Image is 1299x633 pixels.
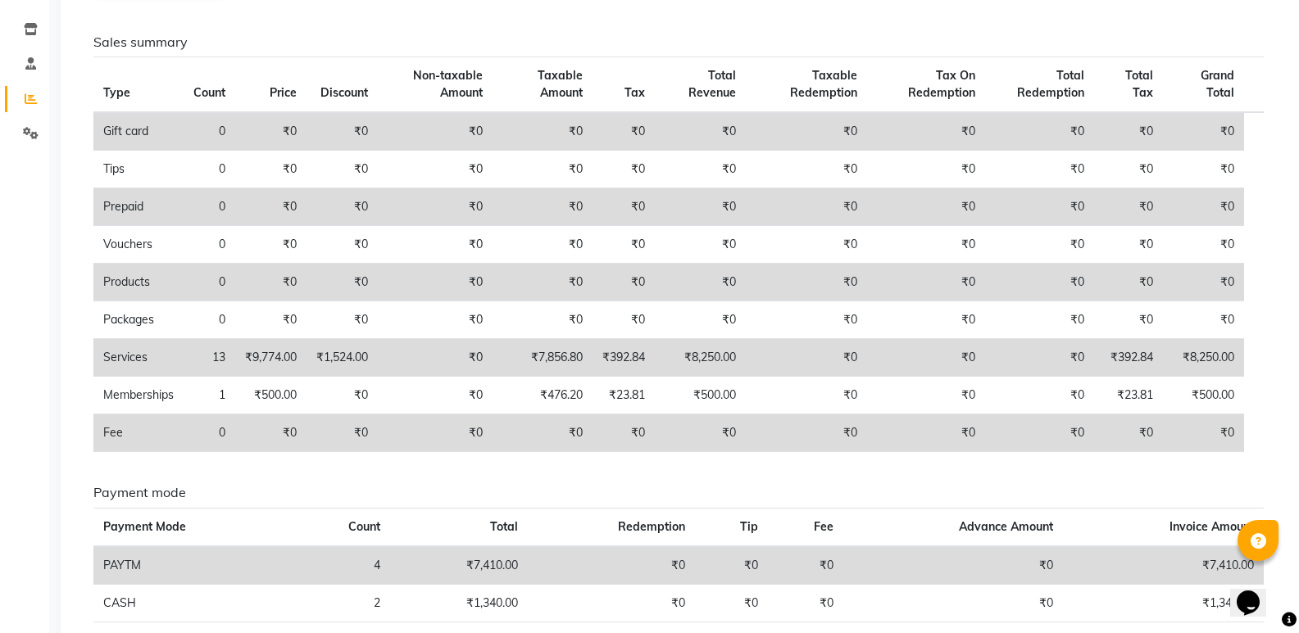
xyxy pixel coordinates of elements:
[1163,414,1244,452] td: ₹0
[1163,301,1244,339] td: ₹0
[235,377,307,414] td: ₹500.00
[867,226,985,264] td: ₹0
[490,519,518,534] span: Total
[688,68,736,100] span: Total Revenue
[867,339,985,377] td: ₹0
[655,301,746,339] td: ₹0
[184,301,235,339] td: 0
[493,226,593,264] td: ₹0
[867,264,985,301] td: ₹0
[985,112,1094,151] td: ₹0
[746,377,868,414] td: ₹0
[593,188,655,226] td: ₹0
[193,85,225,100] span: Count
[307,112,378,151] td: ₹0
[1094,112,1163,151] td: ₹0
[1094,226,1163,264] td: ₹0
[103,85,130,100] span: Type
[320,85,368,100] span: Discount
[1170,519,1254,534] span: Invoice Amount
[985,339,1094,377] td: ₹0
[378,264,493,301] td: ₹0
[378,151,493,188] td: ₹0
[235,226,307,264] td: ₹0
[1094,188,1163,226] td: ₹0
[1094,339,1163,377] td: ₹392.84
[291,546,390,585] td: 4
[307,151,378,188] td: ₹0
[493,188,593,226] td: ₹0
[93,151,184,188] td: Tips
[235,112,307,151] td: ₹0
[493,377,593,414] td: ₹476.20
[768,546,844,585] td: ₹0
[93,546,291,585] td: PAYTM
[593,112,655,151] td: ₹0
[93,301,184,339] td: Packages
[307,188,378,226] td: ₹0
[867,188,985,226] td: ₹0
[493,339,593,377] td: ₹7,856.80
[985,264,1094,301] td: ₹0
[867,112,985,151] td: ₹0
[378,339,493,377] td: ₹0
[867,377,985,414] td: ₹0
[538,68,583,100] span: Taxable Amount
[655,226,746,264] td: ₹0
[390,584,528,622] td: ₹1,340.00
[493,151,593,188] td: ₹0
[1094,151,1163,188] td: ₹0
[291,584,390,622] td: 2
[1125,68,1153,100] span: Total Tax
[740,519,758,534] span: Tip
[1163,188,1244,226] td: ₹0
[528,584,695,622] td: ₹0
[985,226,1094,264] td: ₹0
[307,301,378,339] td: ₹0
[1094,301,1163,339] td: ₹0
[235,188,307,226] td: ₹0
[184,226,235,264] td: 0
[235,414,307,452] td: ₹0
[1163,112,1244,151] td: ₹0
[103,519,186,534] span: Payment Mode
[618,519,685,534] span: Redemption
[695,546,768,585] td: ₹0
[93,188,184,226] td: Prepaid
[625,85,645,100] span: Tax
[1163,151,1244,188] td: ₹0
[307,414,378,452] td: ₹0
[270,85,297,100] span: Price
[746,339,868,377] td: ₹0
[1163,339,1244,377] td: ₹8,250.00
[184,339,235,377] td: 13
[985,377,1094,414] td: ₹0
[184,414,235,452] td: 0
[593,414,655,452] td: ₹0
[235,339,307,377] td: ₹9,774.00
[307,377,378,414] td: ₹0
[843,584,1063,622] td: ₹0
[746,414,868,452] td: ₹0
[959,519,1053,534] span: Advance Amount
[1201,68,1234,100] span: Grand Total
[184,151,235,188] td: 0
[985,151,1094,188] td: ₹0
[493,301,593,339] td: ₹0
[93,226,184,264] td: Vouchers
[1094,377,1163,414] td: ₹23.81
[413,68,483,100] span: Non-taxable Amount
[593,301,655,339] td: ₹0
[348,519,380,534] span: Count
[593,339,655,377] td: ₹392.84
[985,188,1094,226] td: ₹0
[746,264,868,301] td: ₹0
[1163,377,1244,414] td: ₹500.00
[493,264,593,301] td: ₹0
[378,377,493,414] td: ₹0
[93,414,184,452] td: Fee
[814,519,833,534] span: Fee
[985,301,1094,339] td: ₹0
[867,151,985,188] td: ₹0
[593,264,655,301] td: ₹0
